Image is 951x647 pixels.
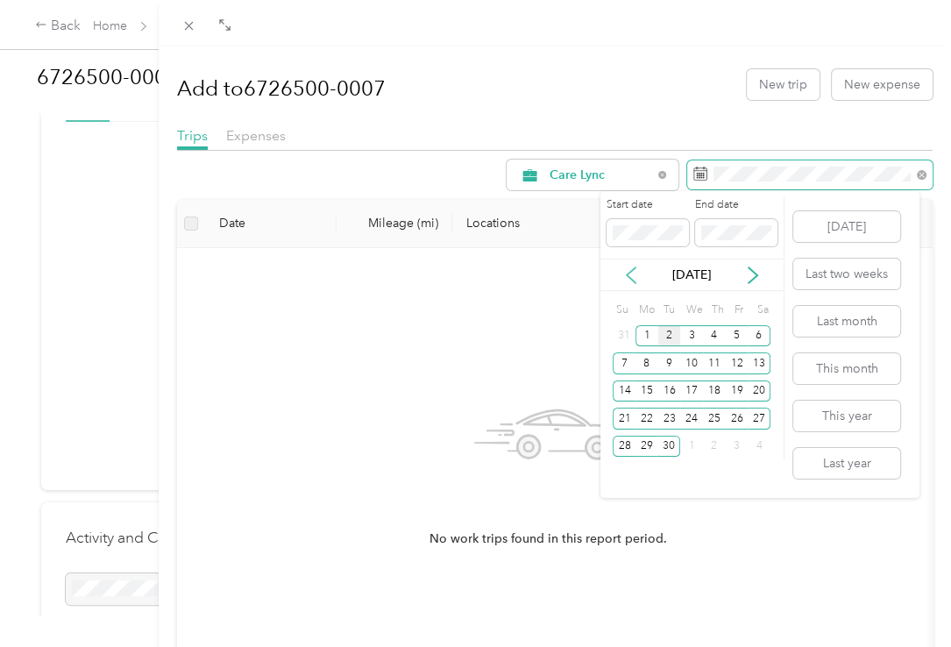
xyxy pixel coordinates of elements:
button: New trip [747,69,820,100]
div: 12 [726,352,749,374]
div: We [683,297,703,322]
span: No work trips found in this report period. [429,530,667,549]
div: Sa [754,297,770,322]
div: 4 [748,436,770,458]
div: 11 [703,352,726,374]
div: 24 [680,408,703,430]
div: 20 [748,380,770,402]
div: 7 [613,352,635,374]
th: Locations [452,200,855,248]
div: 23 [658,408,681,430]
label: Start date [607,197,689,213]
div: 9 [658,352,681,374]
div: 16 [658,380,681,402]
div: 21 [613,408,635,430]
span: Expenses [226,127,286,144]
div: 3 [680,325,703,347]
p: [DATE] [655,266,728,284]
h1: Add to 6726500-0007 [177,68,386,110]
div: 25 [703,408,726,430]
label: End date [695,197,777,213]
div: 5 [726,325,749,347]
div: Mo [635,297,655,322]
div: 1 [635,325,658,347]
span: Trips [177,127,208,144]
div: 22 [635,408,658,430]
div: 1 [680,436,703,458]
button: This year [793,401,900,431]
div: 29 [635,436,658,458]
div: Su [613,297,629,322]
div: Tu [660,297,677,322]
div: 30 [658,436,681,458]
iframe: Everlance-gr Chat Button Frame [853,549,951,647]
div: 18 [703,380,726,402]
div: 26 [726,408,749,430]
div: 4 [703,325,726,347]
div: 13 [748,352,770,374]
button: New expense [832,69,933,100]
div: 2 [703,436,726,458]
th: Date [205,200,337,248]
th: Mileage (mi) [337,200,452,248]
button: [DATE] [793,211,900,242]
span: Care Lync [550,169,652,181]
div: Th [709,297,726,322]
div: 15 [635,380,658,402]
div: 31 [613,325,635,347]
div: 6 [748,325,770,347]
button: This month [793,353,900,384]
button: Last month [793,306,900,337]
div: Fr [731,297,748,322]
button: Last two weeks [793,259,900,289]
div: 8 [635,352,658,374]
div: 19 [726,380,749,402]
div: 2 [658,325,681,347]
div: 10 [680,352,703,374]
div: 14 [613,380,635,402]
div: 17 [680,380,703,402]
div: 27 [748,408,770,430]
button: Last year [793,448,900,479]
div: 3 [726,436,749,458]
div: 28 [613,436,635,458]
